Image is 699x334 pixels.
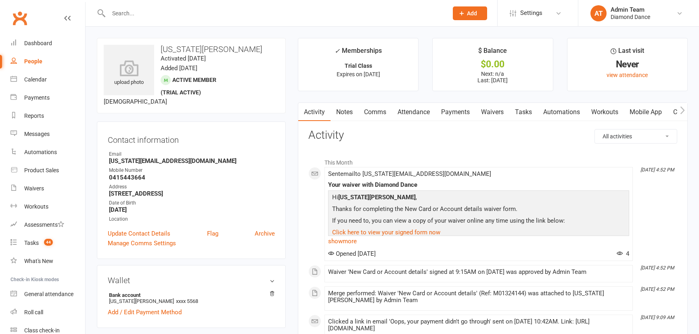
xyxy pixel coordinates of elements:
div: Your waiver with Diamond Dance [328,182,629,188]
div: Never [575,60,680,69]
a: Tasks 44 [10,234,85,252]
strong: Trial Class [345,63,372,69]
a: Automations [10,143,85,161]
div: People [24,58,42,65]
time: Activated [DATE] [161,55,206,62]
i: ✓ [335,47,340,55]
a: Workouts [586,103,624,121]
a: Messages [10,125,85,143]
span: xxxx 5568 [176,298,198,304]
a: Payments [10,89,85,107]
strong: [STREET_ADDRESS] [109,190,275,197]
div: Assessments [24,221,64,228]
span: 4 [617,250,629,257]
p: Next: n/a Last: [DATE] [440,71,545,83]
div: Dashboard [24,40,52,46]
a: Roll call [10,303,85,321]
a: Flag [207,229,218,238]
div: $0.00 [440,60,545,69]
a: Activity [298,103,331,121]
div: Mobile Number [109,167,275,174]
div: Automations [24,149,57,155]
div: Payments [24,94,50,101]
h3: Activity [308,129,677,142]
a: Update Contact Details [108,229,170,238]
div: Admin Team [611,6,650,13]
p: Thanks for completing the New Card or Account details waiver form. [330,204,627,216]
div: Messages [24,131,50,137]
a: Attendance [392,103,435,121]
h3: Contact information [108,132,275,144]
div: upload photo [104,60,154,87]
i: [DATE] 4:52 PM [640,265,674,271]
strong: 0415443664 [109,174,275,181]
span: Expires on [DATE] [337,71,380,77]
div: Last visit [611,46,644,60]
div: Date of Birth [109,199,275,207]
a: Add / Edit Payment Method [108,307,182,317]
div: Calendar [24,76,47,83]
li: This Month [308,154,677,167]
div: Merge performed: Waiver 'New Card or Account details' (Ref: M01324144) was attached to [US_STATE]... [328,290,629,304]
div: Memberships [335,46,382,61]
a: Dashboard [10,34,85,52]
li: [US_STATE][PERSON_NAME] [108,291,275,305]
div: Waiver 'New Card or Account details' signed at 9:15AM on [DATE] was approved by Admin Team [328,269,629,276]
p: Hi , [330,192,627,204]
input: Search... [106,8,442,19]
a: Workouts [10,198,85,216]
span: Active member (trial active) [161,77,216,96]
div: Reports [24,113,44,119]
a: Calendar [10,71,85,89]
a: view attendance [607,72,648,78]
span: 44 [44,239,53,246]
span: Opened [DATE] [328,250,376,257]
div: General attendance [24,291,73,297]
span: Sent email to [US_STATE][EMAIL_ADDRESS][DOMAIN_NAME] [328,170,491,177]
a: Product Sales [10,161,85,180]
p: If you need to, you can view a copy of your waiver online any time using the link below: [330,216,627,228]
a: Waivers [10,180,85,198]
a: What's New [10,252,85,270]
strong: [US_STATE][EMAIL_ADDRESS][DOMAIN_NAME] [109,157,275,165]
strong: [DATE] [109,206,275,213]
a: Comms [358,103,392,121]
a: Notes [331,103,358,121]
h3: Wallet [108,276,275,285]
h3: [US_STATE][PERSON_NAME] [104,45,279,54]
a: Waivers [475,103,509,121]
div: Workouts [24,203,48,210]
div: Class check-in [24,327,60,334]
div: Roll call [24,309,43,315]
span: Add [467,10,477,17]
a: People [10,52,85,71]
div: What's New [24,258,53,264]
time: Added [DATE] [161,65,197,72]
a: Assessments [10,216,85,234]
div: Diamond Dance [611,13,650,21]
div: Clicked a link in email 'Oops, your payment didn't go through' sent on [DATE] 10:42AM. Link: [URL... [328,318,629,332]
div: AT [590,5,607,21]
div: Waivers [24,185,44,192]
a: Reports [10,107,85,125]
a: Payments [435,103,475,121]
div: Email [109,150,275,158]
span: [DEMOGRAPHIC_DATA] [104,98,167,105]
div: $ Balance [478,46,507,60]
i: [DATE] 9:09 AM [640,315,674,320]
a: Mobile App [624,103,668,121]
a: Clubworx [10,8,30,28]
div: Location [109,215,275,223]
a: Tasks [509,103,538,121]
strong: Bank account [109,292,271,298]
a: Archive [255,229,275,238]
div: Product Sales [24,167,59,173]
span: Settings [520,4,542,22]
i: [DATE] 4:52 PM [640,286,674,292]
a: Automations [538,103,586,121]
a: show more [328,236,629,247]
a: General attendance kiosk mode [10,285,85,303]
a: Manage Comms Settings [108,238,176,248]
div: Tasks [24,240,39,246]
div: Address [109,183,275,191]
